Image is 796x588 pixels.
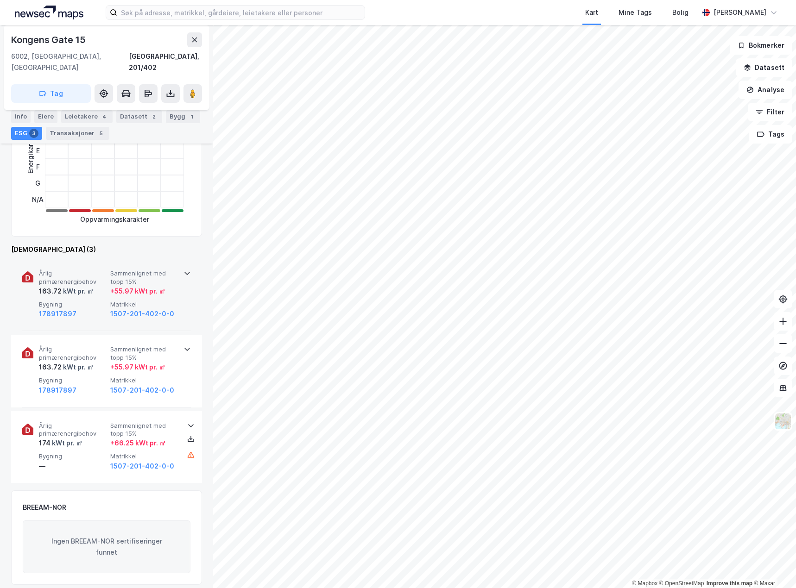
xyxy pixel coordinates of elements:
button: Tags [749,125,792,144]
div: 163.72 [39,362,94,373]
div: [GEOGRAPHIC_DATA], 201/402 [129,51,202,73]
div: Bolig [672,7,689,18]
div: Info [11,110,31,123]
div: BREEAM-NOR [23,502,66,513]
div: Transaksjoner [46,127,109,140]
span: Sammenlignet med topp 15% [110,345,178,362]
div: 2 [149,112,158,121]
div: [DEMOGRAPHIC_DATA] (3) [11,244,202,255]
span: Matrikkel [110,452,178,460]
div: Energikarakter [25,127,36,174]
button: Tag [11,84,91,103]
span: Årlig primærenergibehov [39,345,107,362]
div: 6002, [GEOGRAPHIC_DATA], [GEOGRAPHIC_DATA] [11,51,129,73]
div: 5 [96,129,106,138]
a: Improve this map [707,580,752,587]
div: Leietakere [61,110,113,123]
div: Eiere [34,110,57,123]
div: — [39,461,107,472]
div: 174 [39,438,82,449]
div: Kart [585,7,598,18]
button: 1507-201-402-0-0 [110,308,174,319]
div: E [32,143,44,159]
button: Filter [748,103,792,121]
span: Bygning [39,452,107,460]
button: Datasett [736,58,792,77]
div: F [32,159,44,175]
button: 1507-201-402-0-0 [110,461,174,472]
button: Bokmerker [730,36,792,55]
div: Datasett [116,110,162,123]
div: Ingen BREEAM-NOR sertifiseringer funnet [23,520,190,573]
img: Z [774,413,792,430]
span: Årlig primærenergibehov [39,269,107,286]
a: OpenStreetMap [659,580,704,587]
button: 178917897 [39,308,76,319]
div: 163.72 [39,286,94,297]
div: + 55.97 kWt pr. ㎡ [110,362,165,373]
div: + 66.25 kWt pr. ㎡ [110,438,166,449]
input: Søk på adresse, matrikkel, gårdeiere, leietakere eller personer [117,6,365,19]
div: kWt pr. ㎡ [51,438,82,449]
span: Årlig primærenergibehov [39,422,107,438]
span: Matrikkel [110,376,178,384]
div: Kontrollprogram for chat [750,544,796,588]
img: logo.a4113a55bc3d86da70a041830d287a7e.svg [15,6,83,19]
span: Sammenlignet med topp 15% [110,422,178,438]
div: Kongens Gate 15 [11,32,88,47]
div: + 55.97 kWt pr. ㎡ [110,286,165,297]
div: ESG [11,127,42,140]
span: Sammenlignet med topp 15% [110,269,178,286]
button: 178917897 [39,385,76,396]
button: 1507-201-402-0-0 [110,385,174,396]
div: kWt pr. ㎡ [62,286,94,297]
div: Bygg [166,110,200,123]
span: Bygning [39,300,107,308]
button: Analyse [739,81,792,99]
div: kWt pr. ㎡ [62,362,94,373]
div: 1 [187,112,196,121]
div: N/A [32,191,44,207]
a: Mapbox [632,580,657,587]
div: [PERSON_NAME] [714,7,766,18]
div: G [32,175,44,191]
iframe: Chat Widget [750,544,796,588]
div: Oppvarmingskarakter [80,214,149,225]
div: 3 [29,129,38,138]
span: Matrikkel [110,300,178,308]
div: Mine Tags [619,7,652,18]
div: 4 [100,112,109,121]
span: Bygning [39,376,107,384]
